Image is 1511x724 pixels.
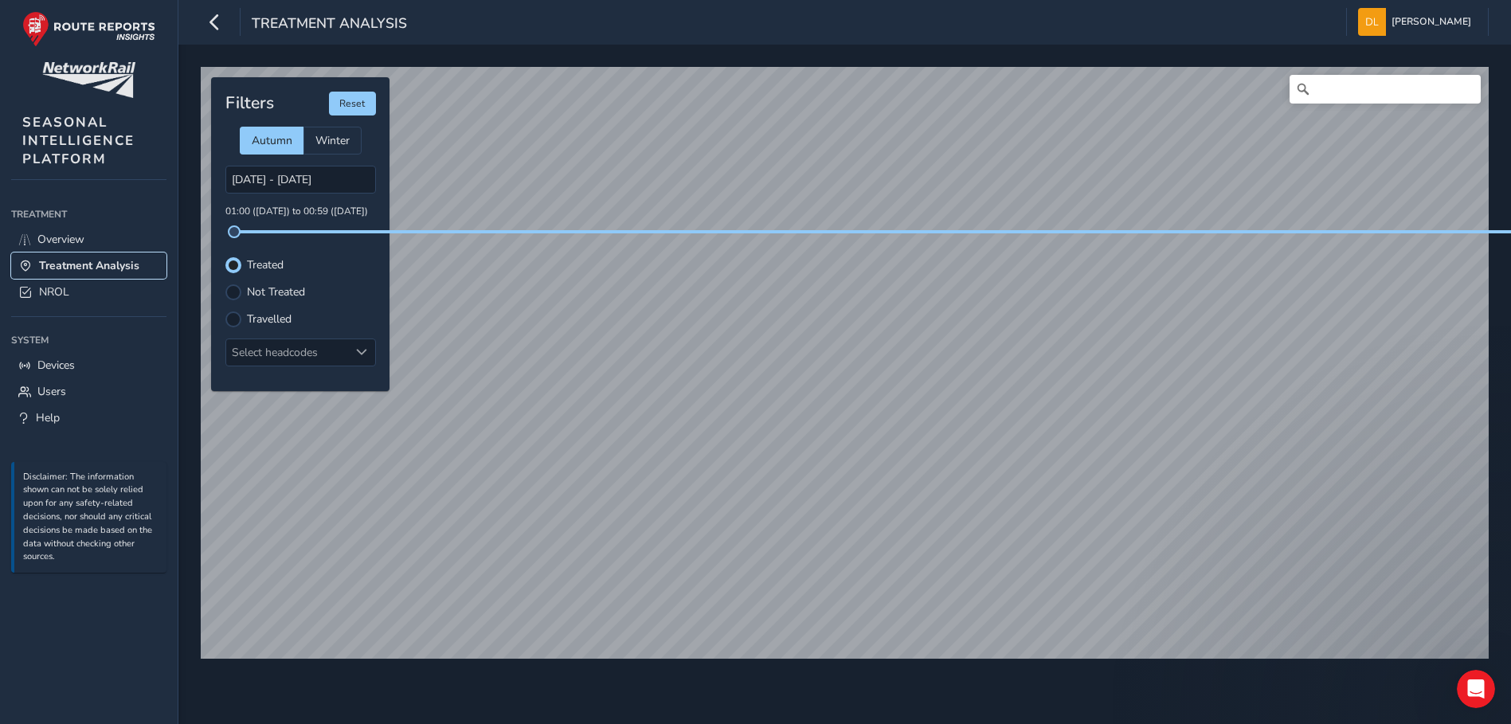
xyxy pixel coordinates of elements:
img: rr logo [22,11,155,47]
a: NROL [11,279,166,305]
button: [PERSON_NAME] [1358,8,1477,36]
span: Users [37,384,66,399]
p: 01:00 ([DATE]) to 00:59 ([DATE]) [225,205,376,219]
h4: Filters [225,93,274,113]
p: Disclaimer: The information shown can not be solely relied upon for any safety-related decisions,... [23,471,159,565]
input: Search [1290,75,1481,104]
a: Help [11,405,166,431]
div: Treatment [11,202,166,226]
div: System [11,328,166,352]
span: Help [36,410,60,425]
div: Autumn [240,127,303,155]
span: Devices [37,358,75,373]
img: customer logo [42,62,135,98]
span: [PERSON_NAME] [1392,8,1471,36]
a: Devices [11,352,166,378]
span: Overview [37,232,84,247]
label: Travelled [247,314,292,325]
label: Not Treated [247,287,305,298]
canvas: Map [201,67,1489,671]
button: Reset [329,92,376,115]
span: Treatment Analysis [39,258,139,273]
span: Autumn [252,133,292,148]
span: SEASONAL INTELLIGENCE PLATFORM [22,113,135,168]
span: Treatment Analysis [252,14,407,36]
span: NROL [39,284,69,299]
img: diamond-layout [1358,8,1386,36]
a: Overview [11,226,166,252]
span: Winter [315,133,350,148]
label: Treated [247,260,284,271]
div: Winter [303,127,362,155]
div: Select headcodes [226,339,349,366]
iframe: Intercom live chat [1457,670,1495,708]
a: Users [11,378,166,405]
a: Treatment Analysis [11,252,166,279]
